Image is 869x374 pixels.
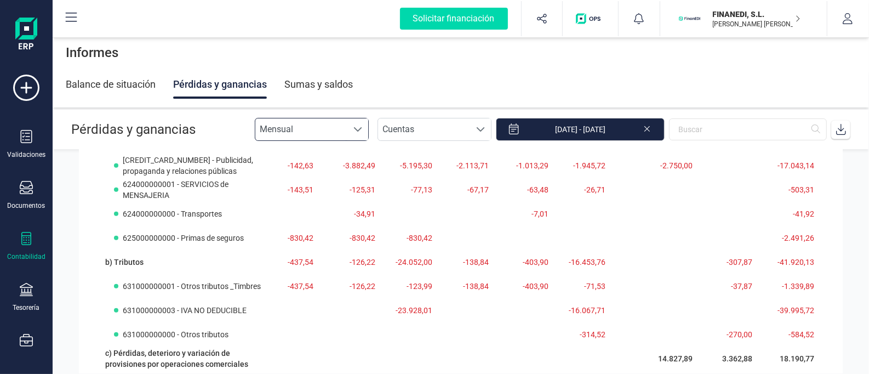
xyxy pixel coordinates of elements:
[713,20,801,29] p: [PERSON_NAME] [PERSON_NAME]
[71,122,196,137] span: Pérdidas y ganancias
[265,154,320,178] td: -142,63
[678,7,702,31] img: FI
[123,233,244,243] span: 625000000000 - Primas de seguros
[495,274,555,298] td: -403,90
[759,298,821,322] td: -39.995,72
[255,118,347,140] span: Mensual
[699,250,759,274] td: -307,87
[699,347,759,371] td: 3.362,88
[7,150,45,159] div: Validaciones
[320,274,382,298] td: -126,22
[759,347,821,371] td: 18.190,77
[382,250,439,274] td: -24.052,00
[13,303,40,312] div: Tesorería
[495,154,555,178] td: -1.013,29
[387,1,521,36] button: Solicitar financiación
[713,9,801,20] p: FINANEDI, S.L.
[555,322,612,347] td: -314,52
[555,154,612,178] td: -1.945,72
[15,18,37,53] img: Logo Finanedi
[123,305,247,316] span: 631000000003 - IVA NO DEDUCIBLE
[576,13,605,24] img: Logo de OPS
[439,154,495,178] td: -2.113,71
[284,70,353,99] div: Sumas y saldos
[759,322,821,347] td: -584,52
[265,226,320,250] td: -830,42
[382,226,439,250] td: -830,42
[265,274,320,298] td: -437,54
[400,8,508,30] div: Solicitar financiación
[320,202,382,226] td: -34,91
[555,250,612,274] td: -16.453,76
[759,154,821,178] td: -17.043,14
[699,322,759,347] td: -270,00
[759,250,821,274] td: -41.920,13
[123,179,265,201] span: 624000000001 - SERVICIOS de MENSAJERIA
[759,178,821,202] td: -503,31
[123,155,265,177] span: [CREDIT_CARD_NUMBER] - Publicidad, propaganda y relaciones públicas
[123,281,261,292] span: 631000000001 - Otros tributos _Timbres
[759,226,821,250] td: -2.491,26
[555,298,612,322] td: -16.067,71
[320,250,382,274] td: -126,22
[105,258,144,267] span: b) Tributos
[123,329,228,340] span: 631000000000 - Otros tributos
[105,349,248,369] span: c) Pérdidas, deterioro y variación de provisiones por operaciones comerciales
[495,202,555,226] td: -7,01
[53,35,869,70] div: Informes
[173,70,267,99] div: Pérdidas y ganancias
[382,154,439,178] td: -5.195,30
[123,208,222,219] span: 624000000000 - Transportes
[439,178,495,202] td: -67,17
[8,201,45,210] div: Documentos
[439,274,495,298] td: -138,84
[382,178,439,202] td: -77,13
[759,202,821,226] td: -41,92
[378,118,470,140] span: Cuentas
[66,70,156,99] div: Balance de situación
[555,274,612,298] td: -71,53
[673,1,814,36] button: FIFINANEDI, S.L.[PERSON_NAME] [PERSON_NAME]
[382,274,439,298] td: -123,99
[439,250,495,274] td: -138,84
[699,274,759,298] td: -37,87
[382,298,439,322] td: -23.928,01
[320,226,382,250] td: -830,42
[265,178,320,202] td: -143,51
[669,118,827,140] input: Buscar
[320,154,382,178] td: -3.882,49
[320,178,382,202] td: -125,31
[759,274,821,298] td: -1.339,89
[495,250,555,274] td: -403,90
[612,347,699,371] td: 14.827,89
[555,178,612,202] td: -26,71
[495,178,555,202] td: -63,48
[265,250,320,274] td: -437,54
[569,1,611,36] button: Logo de OPS
[612,154,699,178] td: -2.750,00
[7,252,45,261] div: Contabilidad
